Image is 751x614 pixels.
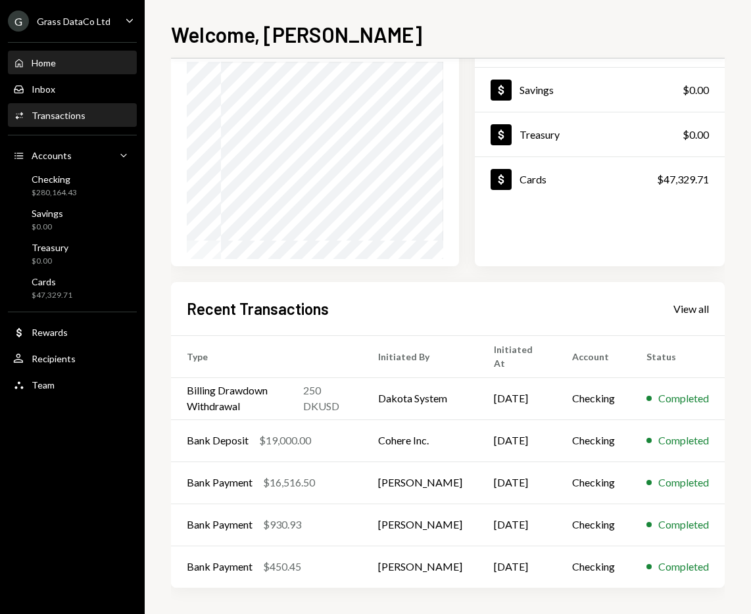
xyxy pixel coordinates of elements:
[187,517,253,532] div: Bank Payment
[8,346,137,370] a: Recipients
[32,379,55,390] div: Team
[8,204,137,235] a: Savings$0.00
[658,390,709,406] div: Completed
[187,298,329,319] h2: Recent Transactions
[32,208,63,219] div: Savings
[478,377,556,419] td: [DATE]
[32,353,76,364] div: Recipients
[475,68,725,112] a: Savings$0.00
[32,187,77,199] div: $280,164.43
[8,143,137,167] a: Accounts
[32,57,56,68] div: Home
[478,419,556,461] td: [DATE]
[683,127,709,143] div: $0.00
[263,475,315,490] div: $16,516.50
[32,110,85,121] div: Transactions
[8,238,137,270] a: Treasury$0.00
[362,419,478,461] td: Cohere Inc.
[556,504,631,546] td: Checking
[683,82,709,98] div: $0.00
[32,174,77,185] div: Checking
[556,461,631,504] td: Checking
[631,335,725,377] th: Status
[520,83,554,96] div: Savings
[263,517,301,532] div: $930.93
[658,559,709,575] div: Completed
[32,276,72,287] div: Cards
[263,559,301,575] div: $450.45
[657,172,709,187] div: $47,329.71
[8,11,29,32] div: G
[520,128,560,141] div: Treasury
[658,517,709,532] div: Completed
[32,290,72,301] div: $47,329.71
[32,150,72,161] div: Accounts
[556,335,631,377] th: Account
[362,377,478,419] td: Dakota System
[8,77,137,101] a: Inbox
[362,335,478,377] th: Initiated By
[478,461,556,504] td: [DATE]
[32,256,68,267] div: $0.00
[171,335,362,377] th: Type
[475,112,725,156] a: Treasury$0.00
[37,16,110,27] div: Grass DataCo Ltd
[520,173,546,185] div: Cards
[478,504,556,546] td: [DATE]
[259,433,311,448] div: $19,000.00
[8,103,137,127] a: Transactions
[658,433,709,448] div: Completed
[8,51,137,74] a: Home
[362,546,478,588] td: [PERSON_NAME]
[171,21,422,47] h1: Welcome, [PERSON_NAME]
[556,377,631,419] td: Checking
[673,301,709,316] a: View all
[658,475,709,490] div: Completed
[32,222,63,233] div: $0.00
[8,373,137,396] a: Team
[475,157,725,201] a: Cards$47,329.71
[478,335,556,377] th: Initiated At
[187,559,253,575] div: Bank Payment
[362,504,478,546] td: [PERSON_NAME]
[303,383,347,414] div: 250 DKUSD
[32,83,55,95] div: Inbox
[32,327,68,338] div: Rewards
[8,272,137,304] a: Cards$47,329.71
[673,302,709,316] div: View all
[362,461,478,504] td: [PERSON_NAME]
[8,320,137,344] a: Rewards
[187,383,293,414] div: Billing Drawdown Withdrawal
[187,475,253,490] div: Bank Payment
[32,242,68,253] div: Treasury
[187,433,249,448] div: Bank Deposit
[556,419,631,461] td: Checking
[556,546,631,588] td: Checking
[8,170,137,201] a: Checking$280,164.43
[478,546,556,588] td: [DATE]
